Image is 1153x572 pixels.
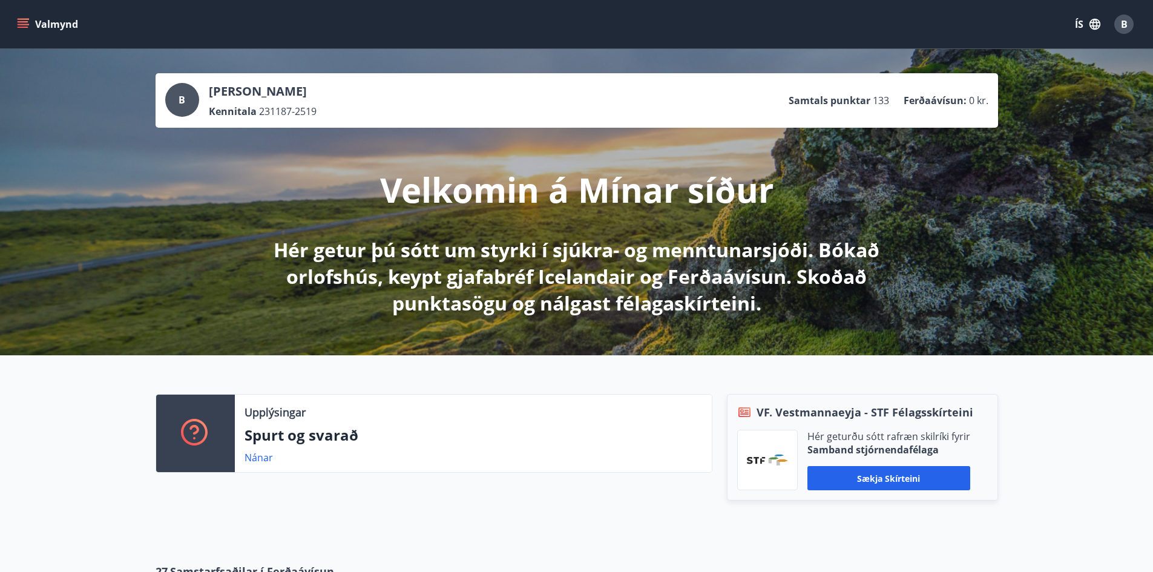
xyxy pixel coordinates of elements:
p: Samband stjórnendafélaga [807,443,970,456]
button: menu [15,13,83,35]
p: Upplýsingar [245,404,306,420]
span: 0 kr. [969,94,988,107]
p: Hér getur þú sótt um styrki í sjúkra- og menntunarsjóði. Bókað orlofshús, keypt gjafabréf Iceland... [257,237,896,317]
p: Hér geturðu sótt rafræn skilríki fyrir [807,430,970,443]
p: Spurt og svarað [245,425,702,445]
button: B [1109,10,1138,39]
span: B [179,93,185,107]
button: ÍS [1068,13,1107,35]
img: vjCaq2fThgY3EUYqSgpjEiBg6WP39ov69hlhuPVN.png [747,455,788,465]
p: [PERSON_NAME] [209,83,317,100]
p: Ferðaávísun : [904,94,967,107]
button: Sækja skírteini [807,466,970,490]
p: Kennitala [209,105,257,118]
p: Samtals punktar [789,94,870,107]
span: 133 [873,94,889,107]
a: Nánar [245,451,273,464]
span: VF. Vestmannaeyja - STF Félagsskírteini [757,404,973,420]
p: Velkomin á Mínar síður [380,166,774,212]
span: B [1121,18,1128,31]
span: 231187-2519 [259,105,317,118]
